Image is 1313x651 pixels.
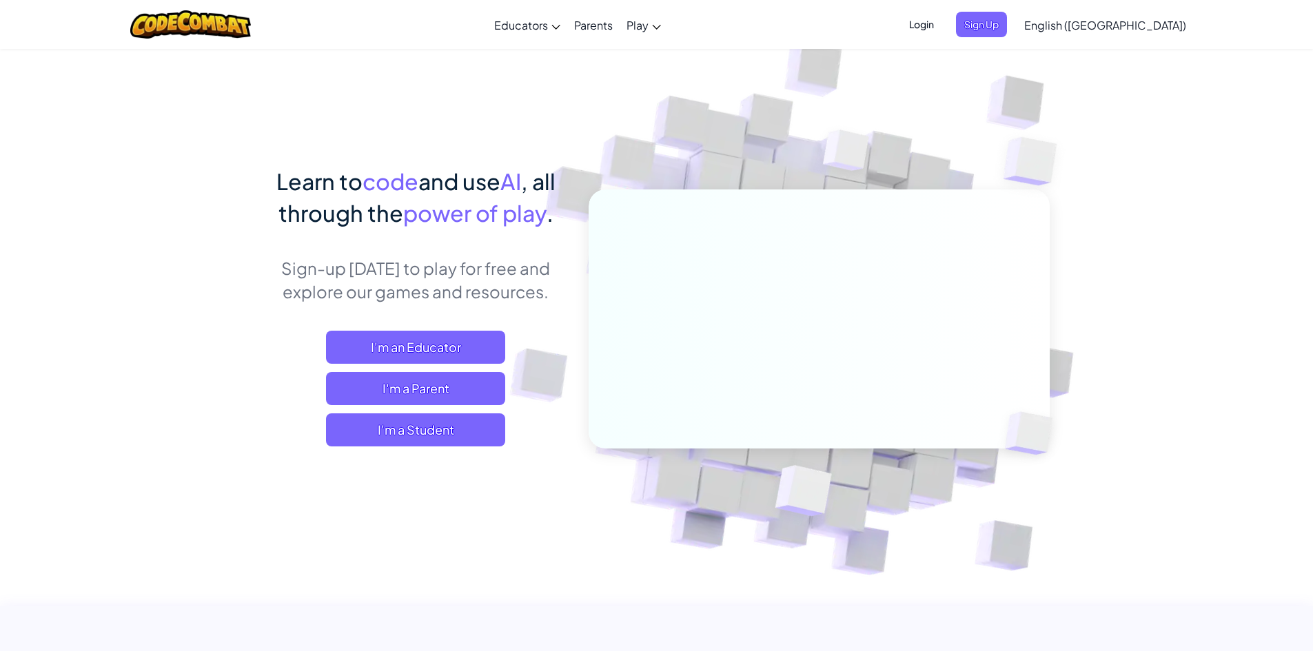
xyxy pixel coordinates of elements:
[487,6,567,43] a: Educators
[130,10,251,39] img: CodeCombat logo
[363,167,418,195] span: code
[620,6,668,43] a: Play
[567,6,620,43] a: Parents
[741,436,864,550] img: Overlap cubes
[547,199,553,227] span: .
[1024,18,1186,32] span: English ([GEOGRAPHIC_DATA])
[797,103,896,205] img: Overlap cubes
[326,331,505,364] a: I'm an Educator
[627,18,649,32] span: Play
[956,12,1007,37] button: Sign Up
[500,167,521,195] span: AI
[264,256,568,303] p: Sign-up [DATE] to play for free and explore our games and resources.
[418,167,500,195] span: and use
[326,372,505,405] a: I'm a Parent
[901,12,942,37] button: Login
[326,413,505,446] button: I'm a Student
[976,103,1095,220] img: Overlap cubes
[494,18,548,32] span: Educators
[981,383,1085,484] img: Overlap cubes
[1017,6,1193,43] a: English ([GEOGRAPHIC_DATA])
[276,167,363,195] span: Learn to
[403,199,547,227] span: power of play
